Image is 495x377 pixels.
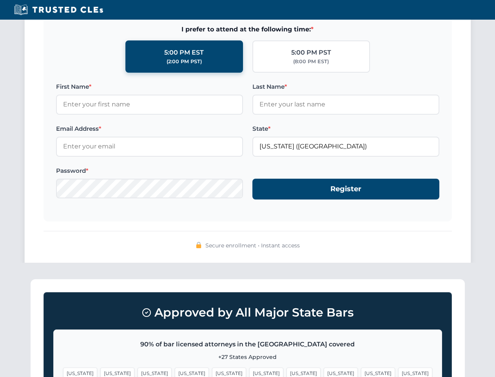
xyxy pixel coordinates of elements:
[56,82,243,92] label: First Name
[196,242,202,248] img: 🔒
[252,124,439,134] label: State
[164,48,204,58] div: 5:00 PM EST
[252,137,439,156] input: Florida (FL)
[291,48,331,58] div: 5:00 PM PST
[63,353,432,361] p: +27 States Approved
[56,124,243,134] label: Email Address
[56,95,243,114] input: Enter your first name
[63,339,432,350] p: 90% of bar licensed attorneys in the [GEOGRAPHIC_DATA] covered
[252,95,439,114] input: Enter your last name
[252,82,439,92] label: Last Name
[12,4,105,16] img: Trusted CLEs
[205,241,300,250] span: Secure enrollment • Instant access
[56,137,243,156] input: Enter your email
[252,179,439,199] button: Register
[53,302,442,323] h3: Approved by All Major State Bars
[293,58,329,66] div: (8:00 PM EST)
[56,24,439,35] span: I prefer to attend at the following time:
[167,58,202,66] div: (2:00 PM PST)
[56,166,243,176] label: Password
